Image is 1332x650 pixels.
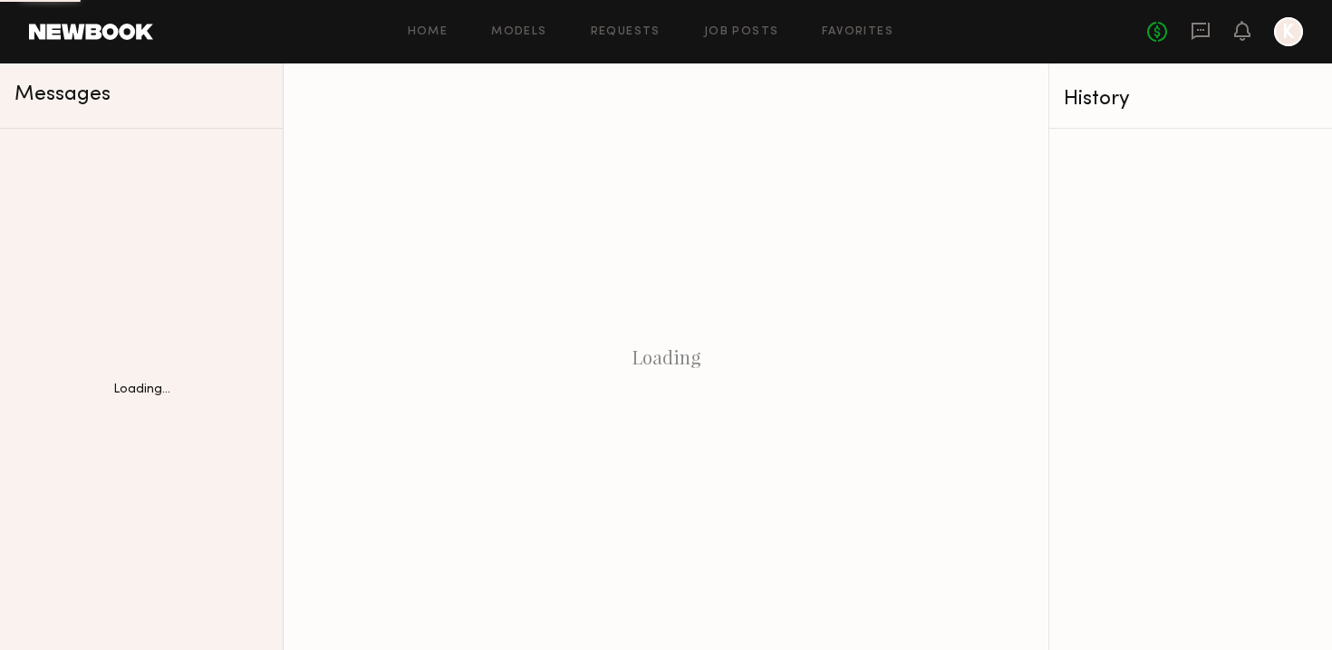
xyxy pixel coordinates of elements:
[822,26,893,38] a: Favorites
[1274,17,1303,46] a: K
[408,26,449,38] a: Home
[591,26,661,38] a: Requests
[491,26,546,38] a: Models
[284,63,1048,650] div: Loading
[113,383,170,396] div: Loading...
[704,26,779,38] a: Job Posts
[14,84,111,105] span: Messages
[1064,89,1318,110] div: History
